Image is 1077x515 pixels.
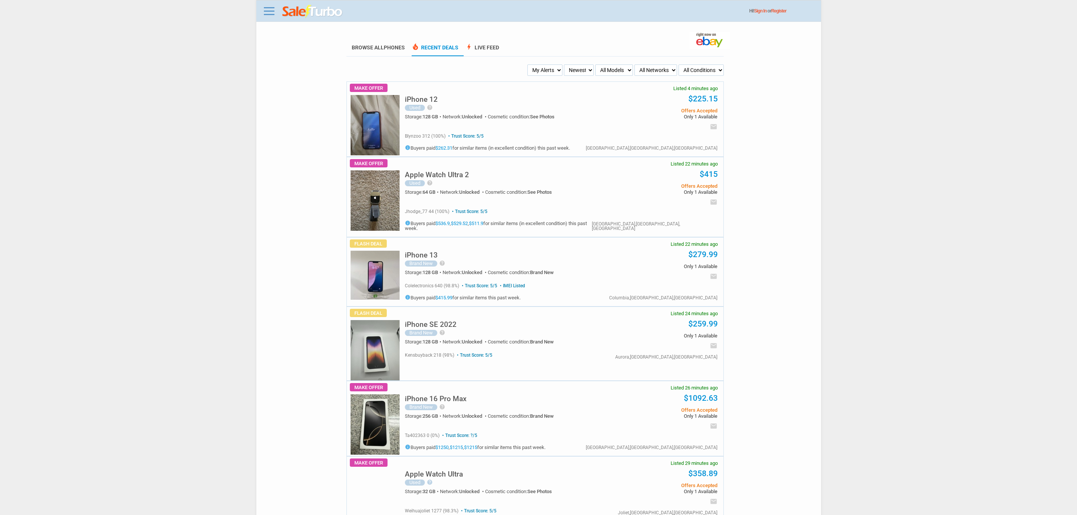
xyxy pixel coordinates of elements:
[351,251,400,300] img: s-l225.jpg
[462,270,482,275] span: Unlocked
[405,180,425,186] div: Used
[439,404,445,410] i: help
[451,221,468,226] a: $529.52
[465,43,473,51] span: bolt
[350,239,387,248] span: Flash Deal
[351,320,400,380] img: s-l225.jpg
[405,253,438,259] a: iPhone 13
[405,330,437,336] div: Brand New
[412,43,419,51] span: local_fire_department
[688,94,718,103] a: $225.15
[405,261,437,267] div: Brand New
[604,184,717,189] span: Offers Accepted
[443,114,488,119] div: Network:
[405,97,438,103] a: iPhone 12
[671,385,718,390] span: Listed 26 minutes ago
[405,105,425,111] div: Used
[530,339,554,345] span: Brand New
[439,330,445,336] i: help
[443,270,488,275] div: Network:
[405,96,438,103] h5: iPhone 12
[441,433,477,438] span: Trust Score: ?/5
[462,339,482,345] span: Unlocked
[435,221,450,226] a: $536.9
[405,294,525,300] h5: Buyers paid for similar items this past week.
[405,397,467,402] a: iPhone 16 Pro Max
[405,294,411,300] i: info
[443,339,488,344] div: Network:
[710,273,717,280] i: email
[462,413,482,419] span: Unlocked
[604,114,717,119] span: Only 1 Available
[350,309,387,317] span: Flash Deal
[671,461,718,466] span: Listed 29 minutes ago
[530,114,555,120] span: See Photos
[671,161,718,166] span: Listed 22 minutes ago
[604,414,717,418] span: Only 1 Available
[440,489,485,494] div: Network:
[405,171,469,178] h5: Apple Watch Ultra 2
[350,383,388,391] span: Make Offer
[405,114,443,119] div: Storage:
[488,270,554,275] div: Cosmetic condition:
[405,220,411,226] i: info
[700,170,718,179] a: $415
[350,458,388,467] span: Make Offer
[427,180,433,186] i: help
[462,114,482,120] span: Unlocked
[460,283,497,288] span: Trust Score: 5/5
[688,469,718,478] a: $358.89
[405,133,446,139] span: blynzoo 312 (100%)
[405,395,467,402] h5: iPhone 16 Pro Max
[592,222,717,231] div: [GEOGRAPHIC_DATA],[GEOGRAPHIC_DATA],[GEOGRAPHIC_DATA]
[498,283,525,288] span: IMEI Listed
[604,483,717,488] span: Offers Accepted
[527,189,552,195] span: See Photos
[604,108,717,113] span: Offers Accepted
[609,296,717,300] div: Columbia,[GEOGRAPHIC_DATA],[GEOGRAPHIC_DATA]
[405,251,438,259] h5: iPhone 13
[615,355,717,359] div: Aurora,[GEOGRAPHIC_DATA],[GEOGRAPHIC_DATA]
[350,159,388,167] span: Make Offer
[435,295,452,300] a: $415.99
[405,145,411,150] i: info
[423,339,438,345] span: 128 GB
[423,189,435,195] span: 64 GB
[768,8,786,14] span: or
[405,322,457,328] a: iPhone SE 2022
[604,190,717,195] span: Only 1 Available
[405,444,411,450] i: info
[447,133,484,139] span: Trust Score: 5/5
[405,404,437,410] div: Brand New
[459,189,480,195] span: Unlocked
[423,114,438,120] span: 128 GB
[405,270,443,275] div: Storage:
[405,321,457,328] h5: iPhone SE 2022
[405,480,425,486] div: Used
[710,422,717,430] i: email
[604,489,717,494] span: Only 1 Available
[435,444,449,450] a: $1250
[423,270,438,275] span: 128 GB
[684,394,718,403] a: $1092.63
[604,264,717,269] span: Only 1 Available
[352,44,405,51] a: Browse AllPhones
[427,479,433,485] i: help
[586,146,717,150] div: [GEOGRAPHIC_DATA],[GEOGRAPHIC_DATA],[GEOGRAPHIC_DATA]
[405,339,443,344] div: Storage:
[618,510,717,515] div: Joliet,[GEOGRAPHIC_DATA],[GEOGRAPHIC_DATA]
[488,114,555,119] div: Cosmetic condition:
[405,472,463,478] a: Apple Watch Ultra
[405,190,440,195] div: Storage:
[405,209,449,214] span: jhodge_77 44 (100%)
[405,283,459,288] span: colelectronics 640 (98.8%)
[604,333,717,338] span: Only 1 Available
[435,145,452,151] a: $262.31
[350,84,388,92] span: Make Offer
[530,413,554,419] span: Brand New
[771,8,786,14] a: Register
[488,414,554,418] div: Cosmetic condition:
[427,104,433,110] i: help
[673,86,718,91] span: Listed 4 minutes ago
[282,5,343,18] img: saleturbo.com - Online Deals and Discount Coupons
